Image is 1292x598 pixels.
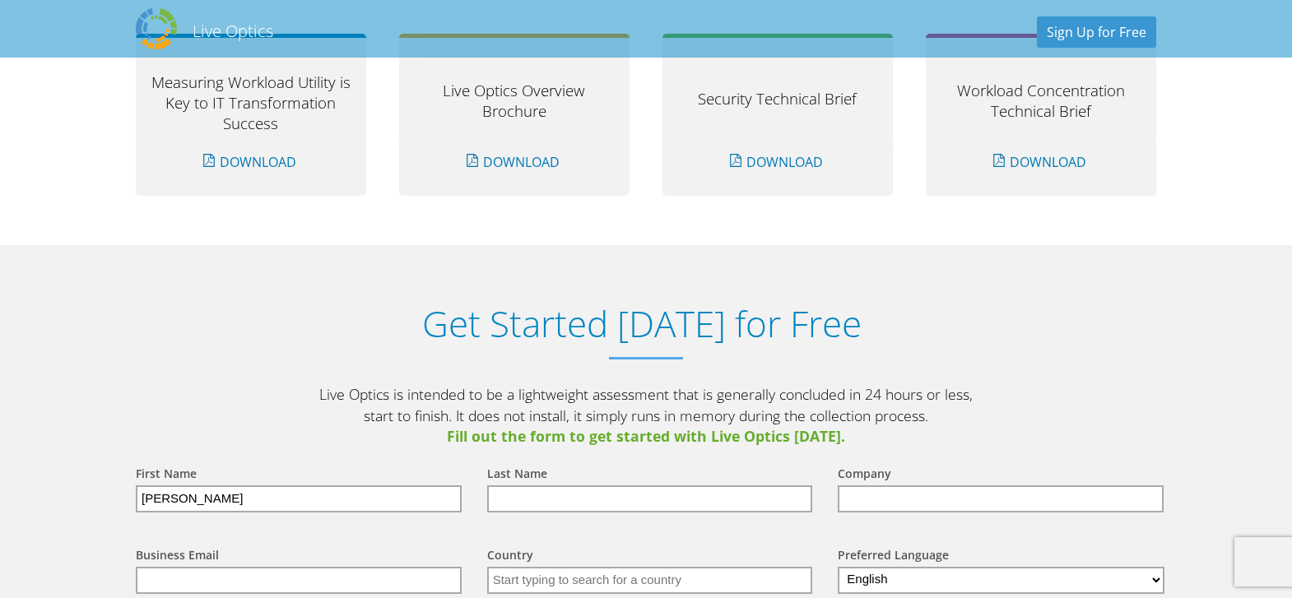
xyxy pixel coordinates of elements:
h2: Live Optics [193,20,273,42]
h3: Security Technical Brief [674,88,881,109]
p: Live Optics is intended to be a lightweight assessment that is generally concluded in 24 hours or... [317,384,975,447]
img: Dell Dpack [136,8,177,49]
a: Sign Up for Free [1037,16,1156,48]
span: Fill out the form to get started with Live Optics [DATE]. [317,426,975,447]
label: Business Email [136,547,219,567]
a: Download [458,146,569,178]
label: Preferred Language [838,547,949,567]
input: Start typing to search for a country [487,567,813,594]
label: Company [838,466,891,485]
h1: Get Started [DATE] for Free [119,303,1164,345]
a: Download [985,146,1096,178]
h3: Workload Concentration Technical Brief [937,80,1145,121]
h3: Measuring Workload Utility is Key to IT Transformation Success [147,72,355,133]
h3: Live Optics Overview Brochure [411,80,618,121]
label: Country [487,547,533,567]
a: Download [722,146,833,178]
label: First Name [136,466,197,485]
a: Download [195,146,306,178]
label: Last Name [487,466,547,485]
